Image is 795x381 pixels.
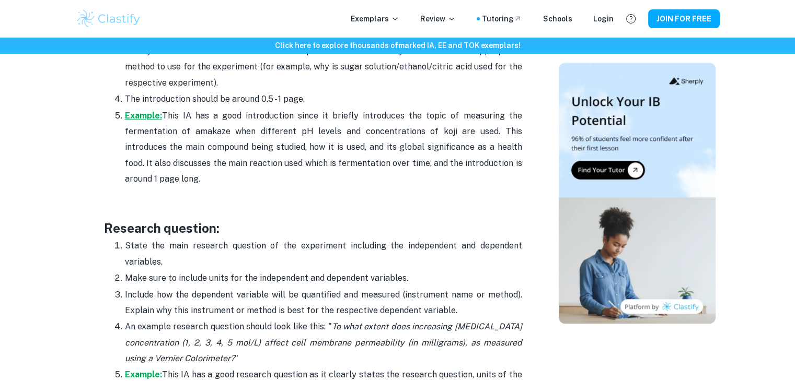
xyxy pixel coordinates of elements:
[125,108,522,187] p: This IA has a good introduction since it briefly introduces the topic of measuring the fermentati...
[622,10,640,28] button: Help and Feedback
[2,40,793,51] h6: Click here to explore thousands of marked IA, EE and TOK exemplars !
[420,13,456,25] p: Review
[125,287,522,319] p: Include how the dependent variable will be quantified and measured (instrument name or method). E...
[559,63,716,324] img: Thumbnail
[125,322,522,363] i: To what extent does increasing [MEDICAL_DATA] concentration (1, 2, 3, 4, 5 mol/L) affect cell mem...
[125,370,162,379] a: Example:
[482,13,522,25] a: Tutoring
[593,13,614,25] a: Login
[543,13,572,25] a: Schools
[125,91,522,107] p: The introduction should be around 0.5 - 1 page.
[125,319,522,366] p: An example research question should look like this: " "
[104,219,522,237] h3: Research question:
[125,270,522,286] p: Make sure to include units for the independent and dependent variables.
[351,13,399,25] p: Exemplars
[125,43,522,91] p: Briefly introduce the reaction used in the experiment and state why this is the most appropriate ...
[125,111,162,121] a: Example:
[648,9,720,28] button: JOIN FOR FREE
[125,238,522,270] p: State the main research question of the experiment including the independent and dependent variab...
[76,8,142,29] img: Clastify logo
